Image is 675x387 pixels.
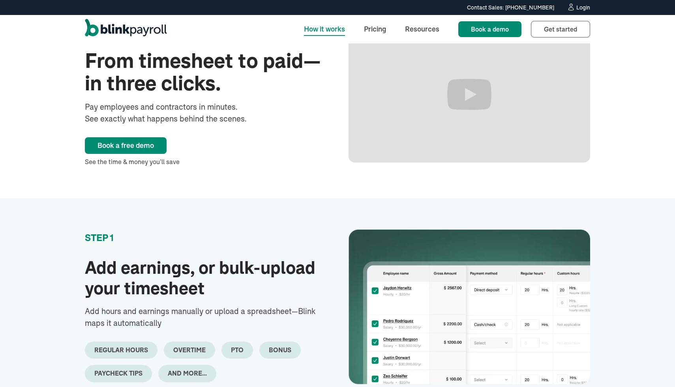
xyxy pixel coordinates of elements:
a: Book a demo [458,21,521,37]
div: Contact Sales: [PHONE_NUMBER] [467,4,554,12]
span: Book a demo [471,25,509,33]
iframe: Chat Widget [540,302,675,387]
iframe: It's EASY to get started with BlinkParyoll Today! [349,27,590,163]
div: Login [576,5,590,10]
h2: Add earnings, or bulk-upload your timesheet [85,258,326,299]
div: STEP 1 [85,232,326,245]
div: PTO [231,346,244,354]
a: Resources [399,21,446,37]
a: Login [567,3,590,12]
a: home [85,19,167,39]
div: overtime [173,346,206,354]
div: See the time & money you’ll save [85,157,326,166]
p: Add hours and earnings manually or upload a spreadsheet—Blink maps it automatically [85,305,326,329]
a: Get started [531,21,590,37]
a: How it works [298,21,351,37]
div: regular hours [94,346,148,354]
div: and more... [168,370,207,377]
div: paycheck tips [94,370,142,377]
div: bonus [269,346,291,354]
a: Pricing [358,21,392,37]
a: Book a free demo [85,137,167,154]
h1: From timesheet to paid—in three clicks. [85,50,326,95]
div: Pay employees and contractors in minutes. See exactly what happens behind the scenes. [85,101,262,125]
span: Get started [544,25,577,33]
